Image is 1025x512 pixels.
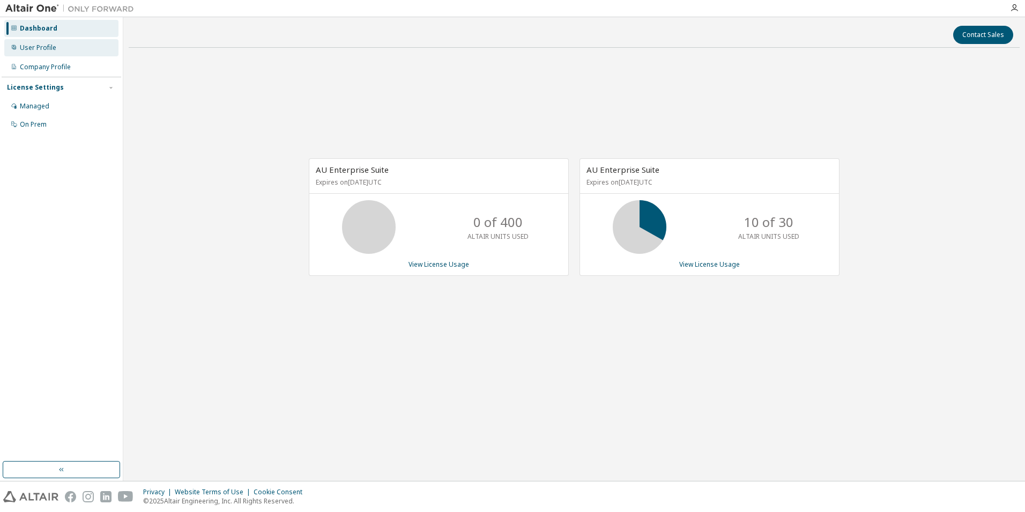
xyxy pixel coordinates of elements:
p: 0 of 400 [473,213,523,231]
img: Altair One [5,3,139,14]
p: ALTAIR UNITS USED [467,232,529,241]
div: Privacy [143,488,175,496]
img: altair_logo.svg [3,491,58,502]
p: Expires on [DATE] UTC [586,178,830,187]
img: facebook.svg [65,491,76,502]
span: AU Enterprise Suite [316,164,389,175]
button: Contact Sales [953,26,1013,44]
img: youtube.svg [118,491,133,502]
p: ALTAIR UNITS USED [738,232,799,241]
p: 10 of 30 [744,213,793,231]
div: Managed [20,102,49,111]
div: On Prem [20,120,47,129]
img: linkedin.svg [100,491,112,502]
div: Dashboard [20,24,57,33]
div: User Profile [20,43,56,52]
span: AU Enterprise Suite [586,164,659,175]
div: Cookie Consent [254,488,309,496]
div: License Settings [7,83,64,92]
img: instagram.svg [83,491,94,502]
p: © 2025 Altair Engineering, Inc. All Rights Reserved. [143,496,309,506]
p: Expires on [DATE] UTC [316,178,559,187]
div: Company Profile [20,63,71,71]
div: Website Terms of Use [175,488,254,496]
a: View License Usage [408,260,469,269]
a: View License Usage [679,260,740,269]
